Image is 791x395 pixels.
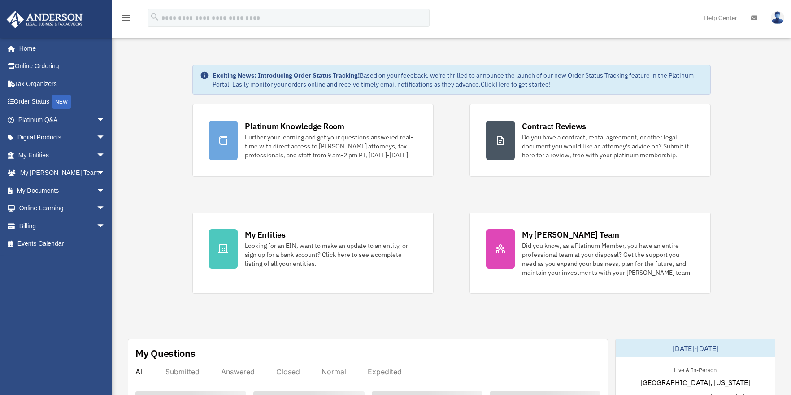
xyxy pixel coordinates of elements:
div: All [135,367,144,376]
div: NEW [52,95,71,109]
a: Billingarrow_drop_down [6,217,119,235]
a: Online Ordering [6,57,119,75]
span: arrow_drop_down [96,129,114,147]
span: arrow_drop_down [96,200,114,218]
div: Submitted [165,367,200,376]
div: Live & In-Person [667,365,724,374]
i: search [150,12,160,22]
div: Based on your feedback, we're thrilled to announce the launch of our new Order Status Tracking fe... [213,71,703,89]
a: My Entitiesarrow_drop_down [6,146,119,164]
a: My Entities Looking for an EIN, want to make an update to an entity, or sign up for a bank accoun... [192,213,434,294]
a: Order StatusNEW [6,93,119,111]
div: Closed [276,367,300,376]
span: arrow_drop_down [96,182,114,200]
span: arrow_drop_down [96,111,114,129]
a: Tax Organizers [6,75,119,93]
div: Normal [322,367,346,376]
a: Home [6,39,114,57]
a: Click Here to get started! [481,80,551,88]
span: arrow_drop_down [96,217,114,235]
div: Looking for an EIN, want to make an update to an entity, or sign up for a bank account? Click her... [245,241,417,268]
a: Platinum Q&Aarrow_drop_down [6,111,119,129]
div: Platinum Knowledge Room [245,121,344,132]
div: Contract Reviews [522,121,586,132]
span: arrow_drop_down [96,164,114,182]
div: Further your learning and get your questions answered real-time with direct access to [PERSON_NAM... [245,133,417,160]
span: arrow_drop_down [96,146,114,165]
a: Online Learningarrow_drop_down [6,200,119,217]
img: User Pic [771,11,784,24]
strong: Exciting News: Introducing Order Status Tracking! [213,71,360,79]
a: Events Calendar [6,235,119,253]
a: menu [121,16,132,23]
div: My Entities [245,229,285,240]
a: My [PERSON_NAME] Team Did you know, as a Platinum Member, you have an entire professional team at... [469,213,711,294]
div: [DATE]-[DATE] [616,339,775,357]
div: My [PERSON_NAME] Team [522,229,619,240]
a: Digital Productsarrow_drop_down [6,129,119,147]
div: Expedited [368,367,402,376]
div: Did you know, as a Platinum Member, you have an entire professional team at your disposal? Get th... [522,241,694,277]
img: Anderson Advisors Platinum Portal [4,11,85,28]
a: My [PERSON_NAME] Teamarrow_drop_down [6,164,119,182]
a: Contract Reviews Do you have a contract, rental agreement, or other legal document you would like... [469,104,711,177]
i: menu [121,13,132,23]
div: Do you have a contract, rental agreement, or other legal document you would like an attorney's ad... [522,133,694,160]
span: [GEOGRAPHIC_DATA], [US_STATE] [640,377,750,388]
a: Platinum Knowledge Room Further your learning and get your questions answered real-time with dire... [192,104,434,177]
div: My Questions [135,347,196,360]
a: My Documentsarrow_drop_down [6,182,119,200]
div: Answered [221,367,255,376]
